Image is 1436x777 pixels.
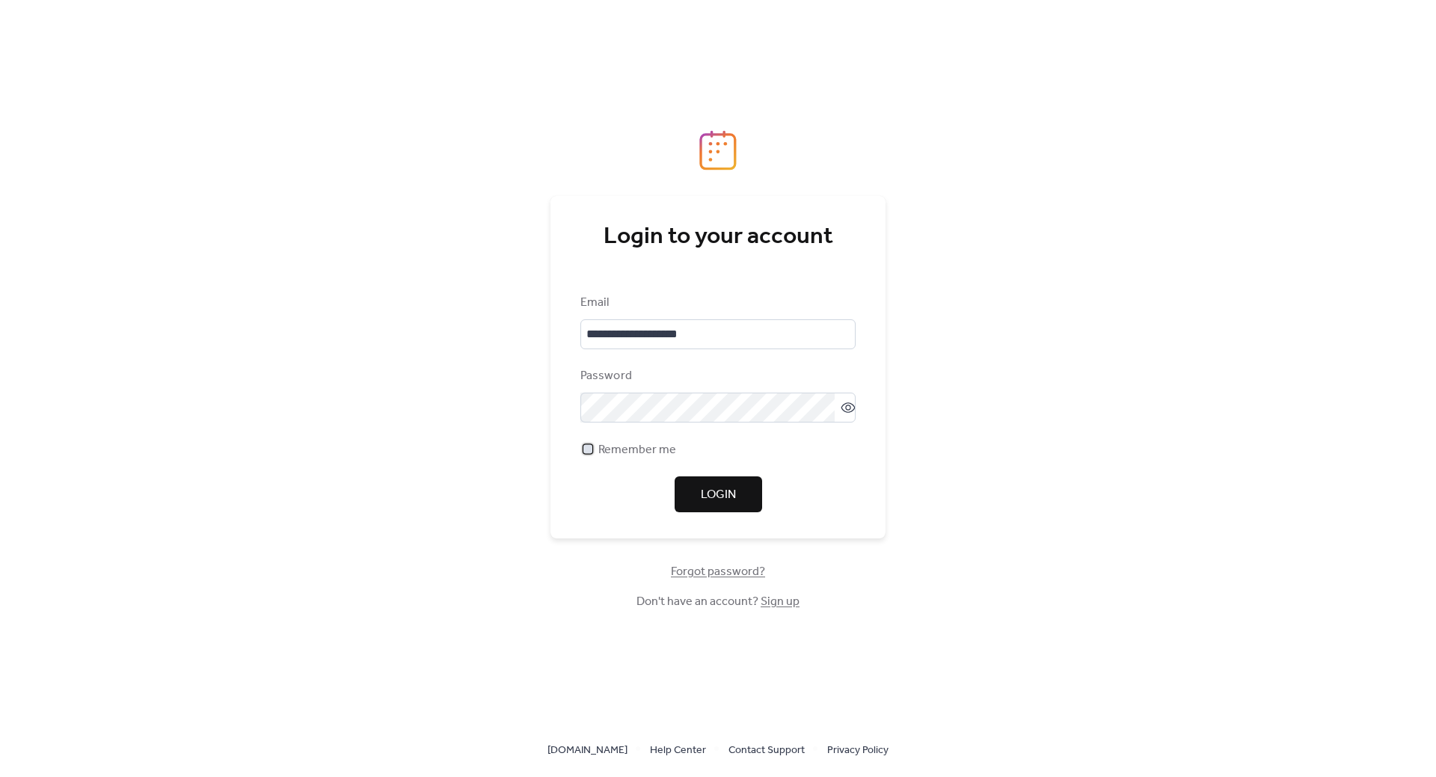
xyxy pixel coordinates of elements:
a: Sign up [761,590,800,613]
div: Password [580,367,853,385]
button: Login [675,476,762,512]
a: [DOMAIN_NAME] [547,740,628,759]
div: Login to your account [580,222,856,252]
a: Privacy Policy [827,740,889,759]
span: [DOMAIN_NAME] [547,742,628,760]
span: Forgot password? [671,563,765,581]
span: Don't have an account? [636,593,800,611]
span: Privacy Policy [827,742,889,760]
span: Login [701,486,736,504]
span: Remember me [598,441,676,459]
img: logo [699,130,737,171]
span: Contact Support [728,742,805,760]
div: Email [580,294,853,312]
a: Contact Support [728,740,805,759]
a: Help Center [650,740,706,759]
span: Help Center [650,742,706,760]
a: Forgot password? [671,568,765,576]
